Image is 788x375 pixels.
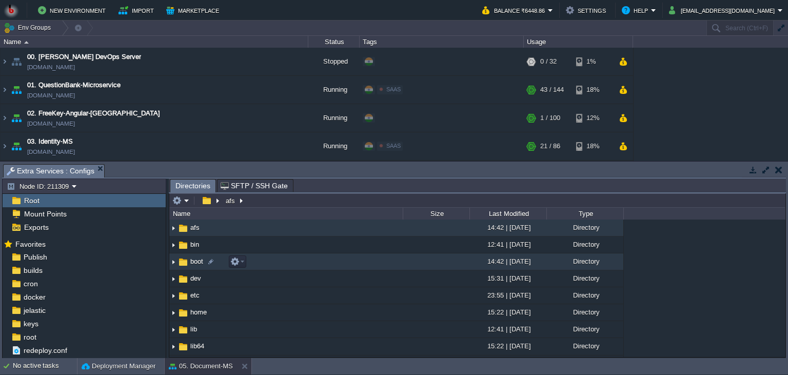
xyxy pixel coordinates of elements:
button: Env Groups [4,21,54,35]
div: Running [308,104,360,132]
div: Tags [360,36,523,48]
div: Directory [546,287,623,303]
span: builds [22,266,44,275]
div: No active tasks [13,358,77,374]
div: 14:40 | [DATE] [469,356,546,371]
div: 21 / 86 [540,132,560,160]
a: 03. Identity-MS [27,136,73,147]
img: AMDAwAAAACH5BAEAAAAALAAAAAABAAEAAAICRAEAOw== [178,223,189,234]
img: AMDAwAAAACH5BAEAAAAALAAAAAABAAEAAAICRAEAOw== [9,132,24,160]
div: Directory [546,236,623,252]
a: [DOMAIN_NAME] [27,62,75,72]
a: docker [22,292,47,302]
img: Bitss Techniques [4,3,19,18]
span: Publish [22,252,49,262]
span: SFTP / SSH Gate [221,180,288,192]
a: Favorites [13,240,47,248]
a: dev [189,274,203,283]
div: Stopped [308,48,360,75]
div: Directory [546,356,623,371]
button: Balance ₹6448.86 [482,4,548,16]
span: SAAS [386,86,401,92]
img: AMDAwAAAACH5BAEAAAAALAAAAAABAAEAAAICRAEAOw== [1,104,9,132]
span: root [22,332,38,342]
img: AMDAwAAAACH5BAEAAAAALAAAAAABAAEAAAICRAEAOw== [169,271,178,287]
div: Last Modified [470,208,546,220]
div: Name [170,208,403,220]
img: AMDAwAAAACH5BAEAAAAALAAAAAABAAEAAAICRAEAOw== [178,240,189,251]
button: Settings [566,4,609,16]
img: AMDAwAAAACH5BAEAAAAALAAAAAABAAEAAAICRAEAOw== [169,254,178,270]
span: lib64 [189,342,206,350]
div: Directory [546,304,623,320]
div: 12:41 | [DATE] [469,236,546,252]
div: Directory [546,270,623,286]
div: Type [547,208,623,220]
div: Running [308,132,360,160]
div: Running [308,161,360,188]
img: AMDAwAAAACH5BAEAAAAALAAAAAABAAEAAAICRAEAOw== [9,104,24,132]
a: Mount Points [22,209,68,219]
div: Directory [546,253,623,269]
button: [EMAIL_ADDRESS][DOMAIN_NAME] [669,4,778,16]
a: etc [189,291,201,300]
div: 18% [576,76,609,104]
span: Directories [175,180,210,192]
span: SAAS [386,143,401,149]
button: New Environment [38,4,109,16]
img: AMDAwAAAACH5BAEAAAAALAAAAAABAAEAAAICRAEAOw== [1,161,9,188]
a: afs [189,223,201,232]
img: AMDAwAAAACH5BAEAAAAALAAAAAABAAEAAAICRAEAOw== [169,322,178,338]
a: cron [22,279,40,288]
span: Extra Services : Configs [7,165,94,177]
button: Help [622,4,651,16]
a: home [189,308,208,317]
div: 43 / 144 [540,76,564,104]
div: Running [308,76,360,104]
img: AMDAwAAAACH5BAEAAAAALAAAAAABAAEAAAICRAEAOw== [24,41,29,44]
img: AMDAwAAAACH5BAEAAAAALAAAAAABAAEAAAICRAEAOw== [9,48,24,75]
a: lib [189,325,199,333]
button: 05. Document-MS [169,361,233,371]
a: boot [189,257,205,266]
img: AMDAwAAAACH5BAEAAAAALAAAAAABAAEAAAICRAEAOw== [169,288,178,304]
a: [DOMAIN_NAME] [27,90,75,101]
img: AMDAwAAAACH5BAEAAAAALAAAAAABAAEAAAICRAEAOw== [1,132,9,160]
span: Exports [22,223,50,232]
a: 02. FreeKey-Angular-[GEOGRAPHIC_DATA] [27,108,160,119]
img: AMDAwAAAACH5BAEAAAAALAAAAAABAAEAAAICRAEAOw== [169,339,178,355]
img: AMDAwAAAACH5BAEAAAAALAAAAAABAAEAAAICRAEAOw== [9,76,24,104]
div: 18% [576,132,609,160]
div: 0 / 32 [540,48,557,75]
div: 12:41 | [DATE] [469,321,546,337]
img: AMDAwAAAACH5BAEAAAAALAAAAAABAAEAAAICRAEAOw== [1,76,9,104]
a: [DOMAIN_NAME] [27,147,75,157]
img: AMDAwAAAACH5BAEAAAAALAAAAAABAAEAAAICRAEAOw== [178,324,189,335]
button: Node ID: 211309 [7,182,72,191]
button: Marketplace [166,4,222,16]
a: jelastic [22,306,47,315]
a: Root [22,196,41,205]
div: 40% [576,161,609,188]
div: 14:42 | [DATE] [469,220,546,235]
a: 00. [PERSON_NAME] DevOps Server [27,52,141,62]
div: 15:31 | [DATE] [469,270,546,286]
button: Import [119,4,157,16]
img: AMDAwAAAACH5BAEAAAAALAAAAAABAAEAAAICRAEAOw== [169,220,178,236]
img: AMDAwAAAACH5BAEAAAAALAAAAAABAAEAAAICRAEAOw== [1,48,9,75]
img: AMDAwAAAACH5BAEAAAAALAAAAAABAAEAAAICRAEAOw== [9,161,24,188]
img: AMDAwAAAACH5BAEAAAAALAAAAAABAAEAAAICRAEAOw== [169,305,178,321]
a: keys [22,319,40,328]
